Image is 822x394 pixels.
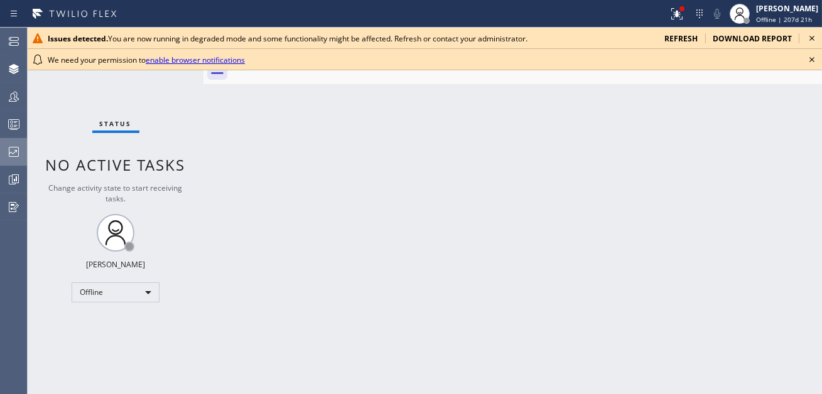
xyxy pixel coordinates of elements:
[664,33,698,44] span: refresh
[72,282,160,302] div: Offline
[86,259,145,270] div: [PERSON_NAME]
[146,55,245,65] a: enable browser notifications
[756,15,812,24] span: Offline | 207d 21h
[756,3,818,14] div: [PERSON_NAME]
[100,119,132,128] span: Status
[48,55,245,65] span: We need your permission to
[48,33,654,44] div: You are now running in degraded mode and some functionality might be affected. Refresh or contact...
[713,33,792,44] span: download report
[49,183,183,204] span: Change activity state to start receiving tasks.
[46,154,186,175] span: No active tasks
[48,33,108,44] b: Issues detected.
[708,5,726,23] button: Mute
